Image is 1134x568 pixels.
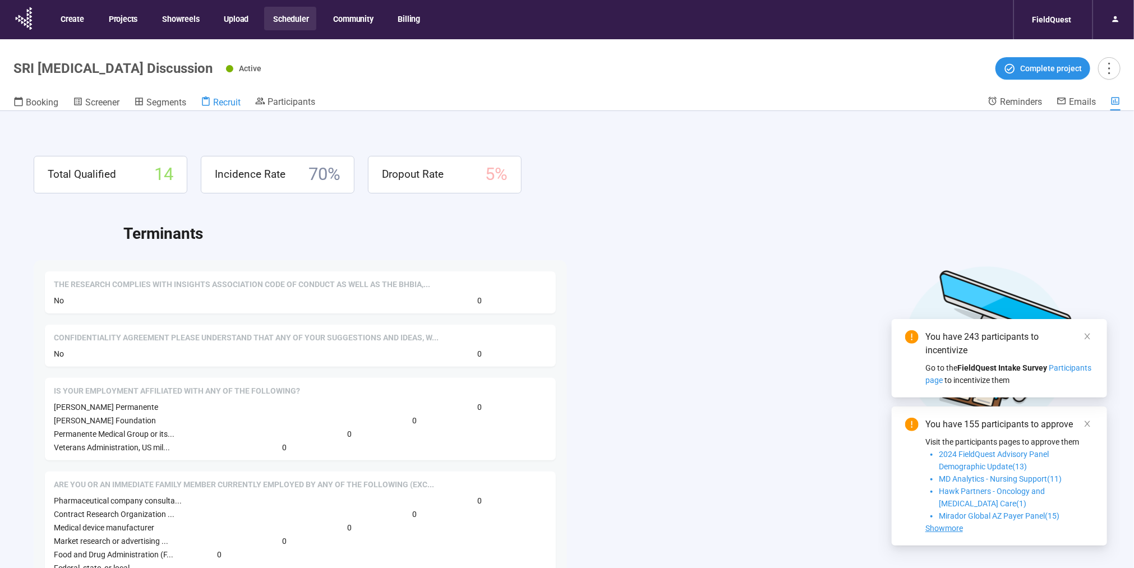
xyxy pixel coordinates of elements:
[905,330,919,344] span: exclamation-circle
[925,418,1094,431] div: You have 155 participants to approve
[153,7,207,30] button: Showreels
[382,166,444,183] span: Dropout Rate
[1084,420,1091,428] span: close
[264,7,316,30] button: Scheduler
[154,161,173,188] span: 14
[54,496,182,505] span: Pharmaceutical company consulta...
[1101,61,1117,76] span: more
[939,450,1049,471] span: 2024 FieldQuest Advisory Panel Demographic Update(13)
[988,96,1042,109] a: Reminders
[925,362,1094,386] div: Go to the to incentivize them
[54,403,158,412] span: [PERSON_NAME] Permanente
[54,296,64,305] span: No
[239,64,261,73] span: Active
[389,7,428,30] button: Billing
[477,401,482,413] span: 0
[215,166,285,183] span: Incidence Rate
[925,330,1094,357] div: You have 243 participants to incentivize
[54,550,173,559] span: Food and Drug Administration (F...
[215,7,256,30] button: Upload
[995,57,1090,80] button: Complete project
[54,349,64,358] span: No
[282,441,287,454] span: 0
[255,96,315,109] a: Participants
[347,428,352,440] span: 0
[1098,57,1121,80] button: more
[903,265,1072,433] img: Desktop work notes
[925,524,963,533] span: Showmore
[268,96,315,107] span: Participants
[925,436,1094,448] p: Visit the participants pages to approve them
[905,418,919,431] span: exclamation-circle
[412,508,417,520] span: 0
[1069,96,1096,107] span: Emails
[1084,333,1091,340] span: close
[54,443,170,452] span: Veterans Administration, US mil...
[477,294,482,307] span: 0
[73,96,119,110] a: Screener
[54,386,300,397] span: Is your employment affiliated with any of the following?
[1020,62,1082,75] span: Complete project
[201,96,241,110] a: Recruit
[282,535,287,547] span: 0
[324,7,381,30] button: Community
[308,161,340,188] span: 70 %
[48,166,116,183] span: Total Qualified
[217,548,222,561] span: 0
[54,333,439,344] span: Confidentiality Agreement Please understand that any of your suggestions and ideas, whether verba...
[213,97,241,108] span: Recruit
[54,523,154,532] span: Medical device manufacturer
[134,96,186,110] a: Segments
[54,537,168,546] span: Market research or advertising ...
[54,430,174,438] span: Permanente Medical Group or its...
[54,479,434,491] span: Are you or an immediate family member currently employed by any of the following (excluding honor...
[54,416,156,425] span: [PERSON_NAME] Foundation
[54,510,174,519] span: Contract Research Organization ...
[485,161,508,188] span: 5 %
[957,363,1047,372] strong: FieldQuest Intake Survey
[13,96,58,110] a: Booking
[1057,96,1096,109] a: Emails
[52,7,92,30] button: Create
[13,61,213,76] h1: SRI [MEDICAL_DATA] Discussion
[939,511,1059,520] span: Mirador Global AZ Payer Panel(15)
[1000,96,1042,107] span: Reminders
[54,279,430,290] span: The research complies with Insights Association Code of Conduct as well as the BHBIA, ESOMAR, Eph...
[412,414,417,427] span: 0
[347,521,352,534] span: 0
[100,7,145,30] button: Projects
[477,348,482,360] span: 0
[26,97,58,108] span: Booking
[146,97,186,108] span: Segments
[939,474,1062,483] span: MD Analytics - Nursing Support(11)
[939,487,1045,508] span: Hawk Partners - Oncology and [MEDICAL_DATA] Care(1)
[477,495,482,507] span: 0
[123,221,1100,246] h2: Terminants
[85,97,119,108] span: Screener
[1025,9,1078,30] div: FieldQuest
